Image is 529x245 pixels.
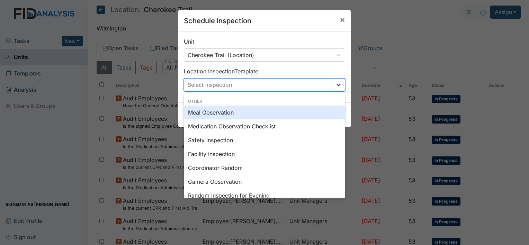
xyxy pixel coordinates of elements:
div: Camera Observation [184,175,345,189]
span: × [340,15,345,25]
div: Medication Observation Checklist [184,119,345,133]
div: Facility Inspection [184,147,345,161]
div: Coordinator Random [184,161,345,175]
div: Select Inspection [188,81,232,89]
div: Meal Observation [184,106,345,119]
div: Random Inspection for Evening [184,189,345,202]
label: Unit [184,37,194,46]
div: Cherokee Trail (Location) [188,51,254,59]
div: Other [184,98,345,105]
div: Safety Inspection [184,133,345,147]
h5: Schedule Inspection [184,16,251,26]
button: Close [334,10,351,29]
label: Location Inspection Template [184,67,258,75]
